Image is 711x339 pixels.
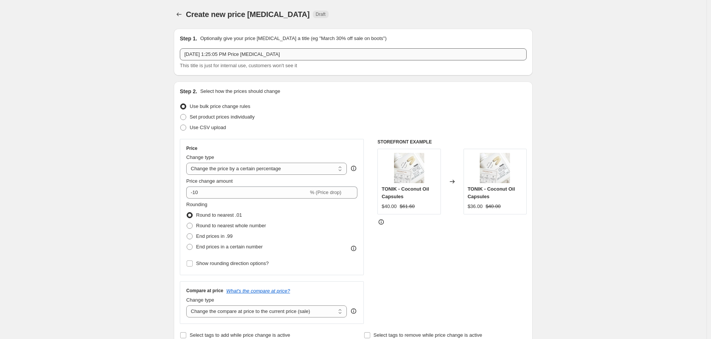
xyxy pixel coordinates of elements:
p: Select how the prices should change [200,88,280,95]
h3: Price [186,145,197,151]
img: Coconut_Oil_Caps_1_80x.png [480,153,510,183]
span: Round to nearest whole number [196,223,266,228]
button: Price change jobs [174,9,184,20]
span: Price change amount [186,178,233,184]
h2: Step 1. [180,35,197,42]
span: TONIK - Coconut Oil Capsules [382,186,429,199]
span: Round to nearest .01 [196,212,242,218]
div: $36.00 [468,203,483,210]
span: This title is just for internal use, customers won't see it [180,63,297,68]
img: Coconut_Oil_Caps_1_80x.png [394,153,424,183]
input: -15 [186,186,308,199]
h3: Compare at price [186,288,223,294]
span: Draft [316,11,326,17]
span: Select tags to add while price change is active [190,332,290,338]
h6: STOREFRONT EXAMPLE [377,139,527,145]
span: Show rounding direction options? [196,260,269,266]
strike: $61.60 [400,203,415,210]
p: Optionally give your price [MEDICAL_DATA] a title (eg "March 30% off sale on boots") [200,35,386,42]
span: End prices in .99 [196,233,233,239]
span: Change type [186,154,214,160]
span: TONIK - Coconut Oil Capsules [468,186,515,199]
span: % (Price drop) [310,190,341,195]
span: Rounding [186,202,207,207]
span: End prices in a certain number [196,244,263,250]
span: Select tags to remove while price change is active [374,332,482,338]
div: help [350,165,357,172]
span: Set product prices individually [190,114,255,120]
span: Use bulk price change rules [190,103,250,109]
strike: $40.00 [485,203,501,210]
span: Create new price [MEDICAL_DATA] [186,10,310,18]
div: $40.00 [382,203,397,210]
span: Change type [186,297,214,303]
button: What's the compare at price? [226,288,290,294]
span: Use CSV upload [190,125,226,130]
h2: Step 2. [180,88,197,95]
div: help [350,307,357,315]
input: 30% off holiday sale [180,48,527,60]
